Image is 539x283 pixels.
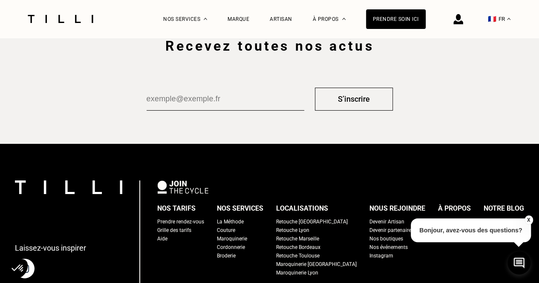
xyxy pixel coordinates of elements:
img: Menu déroulant à propos [342,18,346,20]
img: icône connexion [453,14,463,24]
div: Nos tarifs [157,202,196,215]
a: Grille des tarifs [157,226,191,234]
img: logo Join The Cycle [157,180,208,193]
img: logo Tilli [15,180,122,194]
button: X [524,215,533,225]
div: Nos services [217,202,263,215]
img: Menu déroulant [204,18,207,20]
a: Prendre soin ici [366,9,426,29]
div: Nous rejoindre [369,202,425,215]
a: Retouche Marseille [276,234,319,243]
img: Logo du service de couturière Tilli [25,15,96,23]
a: Retouche [GEOGRAPHIC_DATA] [276,217,348,226]
a: Broderie [217,252,236,260]
a: Couture [217,226,235,234]
div: Notre blog [484,202,524,215]
a: Artisan [270,16,292,22]
span: 🇫🇷 [488,15,496,23]
div: À propos [438,202,471,215]
a: La Méthode [217,217,244,226]
a: Maroquinerie [217,234,247,243]
a: Prendre rendez-vous [157,217,204,226]
h2: Recevez toutes nos actus [165,37,374,54]
a: Nos boutiques [369,234,403,243]
button: S’inscrire [315,88,393,111]
a: Devenir Artisan [369,217,404,226]
a: Maroquinerie Lyon [276,269,318,277]
a: Retouche Bordeaux [276,243,320,252]
div: Localisations [276,202,328,215]
a: Devenir partenaire [369,226,411,234]
p: Laissez-vous inspirer [15,243,86,252]
a: Cordonnerie [217,243,245,252]
a: Maroquinerie [GEOGRAPHIC_DATA] [276,260,357,269]
a: Retouche Lyon [276,226,309,234]
input: exemple@exemple.fr [147,88,304,111]
a: Marque [228,16,249,22]
img: menu déroulant [507,18,510,20]
a: Retouche Toulouse [276,252,320,260]
a: Instagram [369,252,393,260]
a: Aide [157,234,167,243]
a: Nos événements [369,243,408,252]
p: Bonjour, avez-vous des questions? [411,218,531,242]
